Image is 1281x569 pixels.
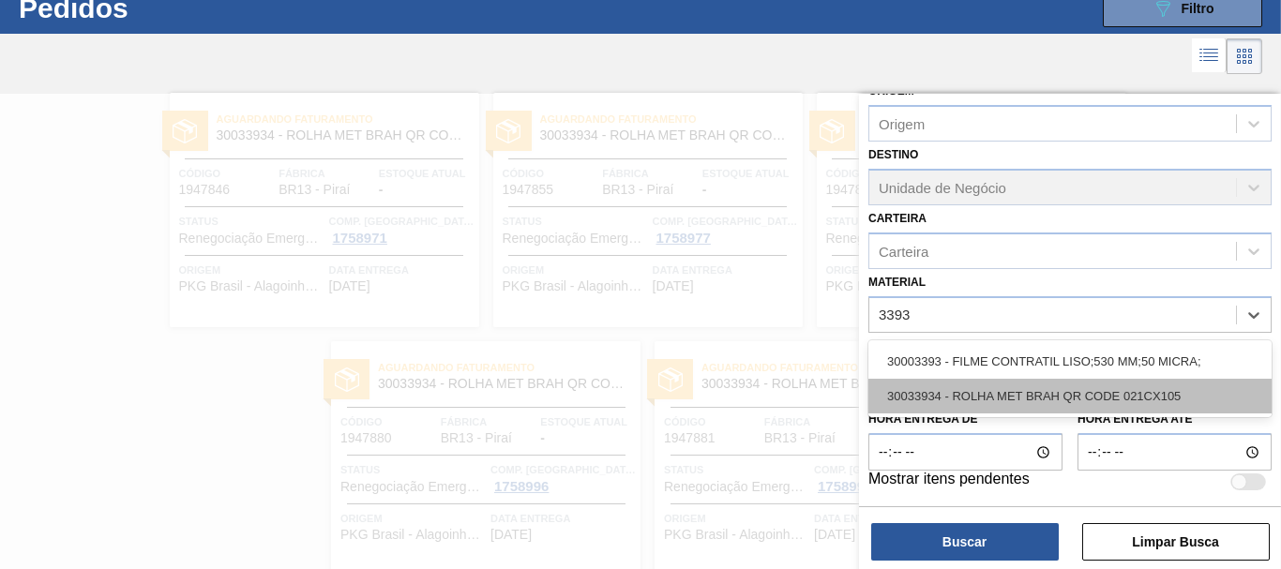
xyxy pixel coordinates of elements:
[803,93,1126,327] a: statusAguardando Faturamento30033934 - ROLHA MET BRAH QR CODE 021CX105Código1947862FábricaBR13 - ...
[1078,406,1272,433] label: Hora entrega até
[868,212,927,225] label: Carteira
[156,93,479,327] a: statusAguardando Faturamento30033934 - ROLHA MET BRAH QR CODE 021CX105Código1947846FábricaBR13 - ...
[879,116,925,132] div: Origem
[868,148,918,161] label: Destino
[868,406,1062,433] label: Hora entrega de
[868,471,1030,493] label: Mostrar itens pendentes
[1227,38,1262,74] div: Visão em Cards
[479,93,803,327] a: statusAguardando Faturamento30033934 - ROLHA MET BRAH QR CODE 021CX105Código1947855FábricaBR13 - ...
[879,243,928,259] div: Carteira
[1192,38,1227,74] div: Visão em Lista
[868,276,926,289] label: Material
[1182,1,1214,16] span: Filtro
[868,379,1272,413] div: 30033934 - ROLHA MET BRAH QR CODE 021CX105
[868,344,1272,379] div: 30003393 - FILME CONTRATIL LISO;530 MM;50 MICRA;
